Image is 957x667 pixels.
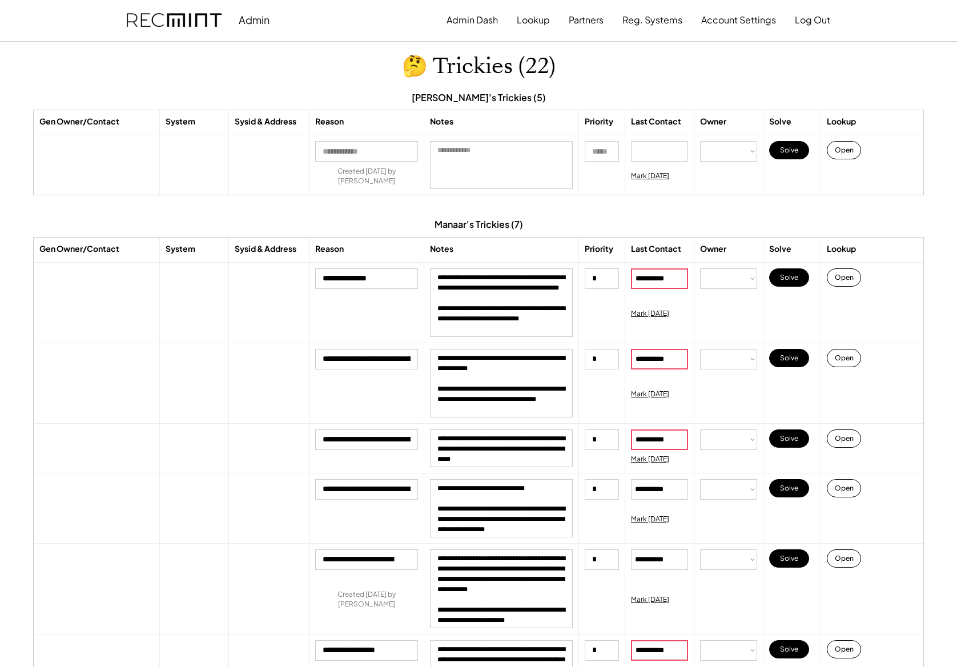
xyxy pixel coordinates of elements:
[631,243,681,255] div: Last Contact
[700,116,726,127] div: Owner
[585,116,613,127] div: Priority
[769,429,809,448] button: Solve
[315,167,418,186] div: Created [DATE] by [PERSON_NAME]
[39,116,119,127] div: Gen Owner/Contact
[769,479,809,497] button: Solve
[827,349,861,367] button: Open
[631,389,669,399] div: Mark [DATE]
[585,243,613,255] div: Priority
[827,268,861,287] button: Open
[769,640,809,658] button: Solve
[827,243,856,255] div: Lookup
[827,479,861,497] button: Open
[631,595,669,605] div: Mark [DATE]
[827,116,856,127] div: Lookup
[827,429,861,448] button: Open
[795,9,830,31] button: Log Out
[166,243,195,255] div: System
[39,243,119,255] div: Gen Owner/Contact
[769,349,809,367] button: Solve
[315,590,418,609] div: Created [DATE] by [PERSON_NAME]
[235,243,296,255] div: Sysid & Address
[827,549,861,568] button: Open
[430,243,453,255] div: Notes
[412,91,546,104] div: [PERSON_NAME]'s Trickies (5)
[402,53,556,80] h1: 🤔 Trickies (22)
[517,9,550,31] button: Lookup
[239,13,270,26] div: Admin
[430,116,453,127] div: Notes
[769,549,809,568] button: Solve
[827,640,861,658] button: Open
[315,243,344,255] div: Reason
[631,515,669,524] div: Mark [DATE]
[631,455,669,464] div: Mark [DATE]
[631,309,669,319] div: Mark [DATE]
[447,9,498,31] button: Admin Dash
[700,243,726,255] div: Owner
[769,243,791,255] div: Solve
[235,116,296,127] div: Sysid & Address
[769,116,791,127] div: Solve
[569,9,604,31] button: Partners
[435,218,523,231] div: Manaar's Trickies (7)
[631,116,681,127] div: Last Contact
[622,9,682,31] button: Reg. Systems
[701,9,776,31] button: Account Settings
[166,116,195,127] div: System
[127,13,222,27] img: recmint-logotype%403x.png
[631,171,669,181] div: Mark [DATE]
[769,141,809,159] button: Solve
[769,268,809,287] button: Solve
[315,116,344,127] div: Reason
[827,141,861,159] button: Open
